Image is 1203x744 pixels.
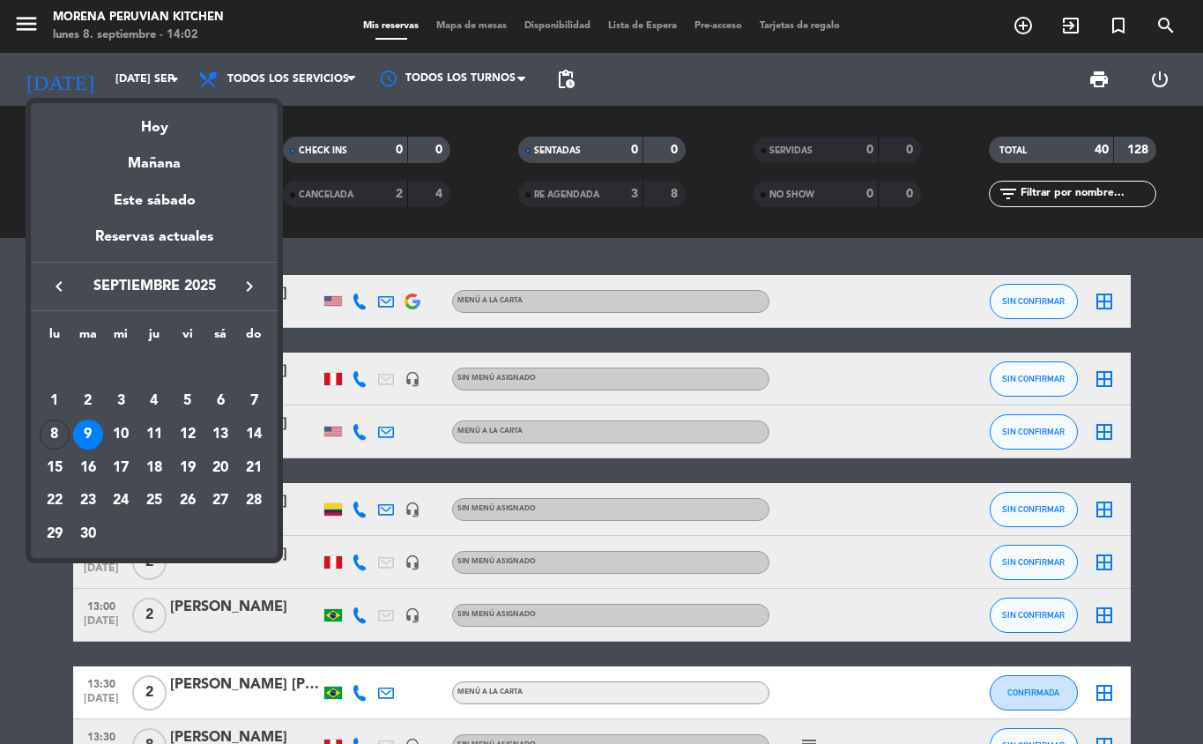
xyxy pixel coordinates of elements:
div: 29 [40,519,70,549]
th: miércoles [104,324,137,352]
td: 20 de septiembre de 2025 [204,451,238,485]
div: 19 [173,453,203,483]
div: 8 [40,420,70,450]
th: lunes [38,324,71,352]
div: 3 [106,386,136,416]
td: 12 de septiembre de 2025 [171,418,204,451]
th: domingo [237,324,271,352]
span: septiembre 2025 [75,275,234,298]
div: 10 [106,420,136,450]
div: 27 [205,486,235,516]
td: 28 de septiembre de 2025 [237,484,271,517]
div: 4 [139,386,169,416]
button: keyboard_arrow_left [43,275,75,298]
th: viernes [171,324,204,352]
td: 29 de septiembre de 2025 [38,517,71,551]
td: 19 de septiembre de 2025 [171,451,204,485]
div: 18 [139,453,169,483]
div: Este sábado [31,176,278,226]
td: 3 de septiembre de 2025 [104,384,137,418]
div: 24 [106,486,136,516]
div: 1 [40,386,70,416]
th: sábado [204,324,238,352]
td: 17 de septiembre de 2025 [104,451,137,485]
td: 7 de septiembre de 2025 [237,384,271,418]
div: 21 [239,453,269,483]
td: 14 de septiembre de 2025 [237,418,271,451]
div: 30 [73,519,103,549]
div: 13 [205,420,235,450]
th: martes [71,324,105,352]
td: 22 de septiembre de 2025 [38,484,71,517]
td: 8 de septiembre de 2025 [38,418,71,451]
div: 9 [73,420,103,450]
button: keyboard_arrow_right [234,275,265,298]
div: 14 [239,420,269,450]
td: 2 de septiembre de 2025 [71,384,105,418]
i: keyboard_arrow_left [48,276,70,297]
div: 26 [173,486,203,516]
td: 23 de septiembre de 2025 [71,484,105,517]
div: 5 [173,386,203,416]
div: 15 [40,453,70,483]
td: 11 de septiembre de 2025 [137,418,171,451]
div: 28 [239,486,269,516]
div: Mañana [31,139,278,175]
td: 27 de septiembre de 2025 [204,484,238,517]
td: 10 de septiembre de 2025 [104,418,137,451]
td: 18 de septiembre de 2025 [137,451,171,485]
td: 24 de septiembre de 2025 [104,484,137,517]
div: 11 [139,420,169,450]
div: 12 [173,420,203,450]
div: 17 [106,453,136,483]
div: 2 [73,386,103,416]
td: 26 de septiembre de 2025 [171,484,204,517]
td: 1 de septiembre de 2025 [38,384,71,418]
td: 30 de septiembre de 2025 [71,517,105,551]
td: 5 de septiembre de 2025 [171,384,204,418]
td: 25 de septiembre de 2025 [137,484,171,517]
div: 25 [139,486,169,516]
div: 7 [239,386,269,416]
td: 16 de septiembre de 2025 [71,451,105,485]
th: jueves [137,324,171,352]
td: 21 de septiembre de 2025 [237,451,271,485]
div: Hoy [31,103,278,139]
td: 9 de septiembre de 2025 [71,418,105,451]
td: 6 de septiembre de 2025 [204,384,238,418]
td: SEP. [38,352,271,385]
i: keyboard_arrow_right [239,276,260,297]
div: 16 [73,453,103,483]
td: 4 de septiembre de 2025 [137,384,171,418]
div: Reservas actuales [31,226,278,262]
div: 20 [205,453,235,483]
div: 6 [205,386,235,416]
td: 13 de septiembre de 2025 [204,418,238,451]
td: 15 de septiembre de 2025 [38,451,71,485]
div: 22 [40,486,70,516]
div: 23 [73,486,103,516]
